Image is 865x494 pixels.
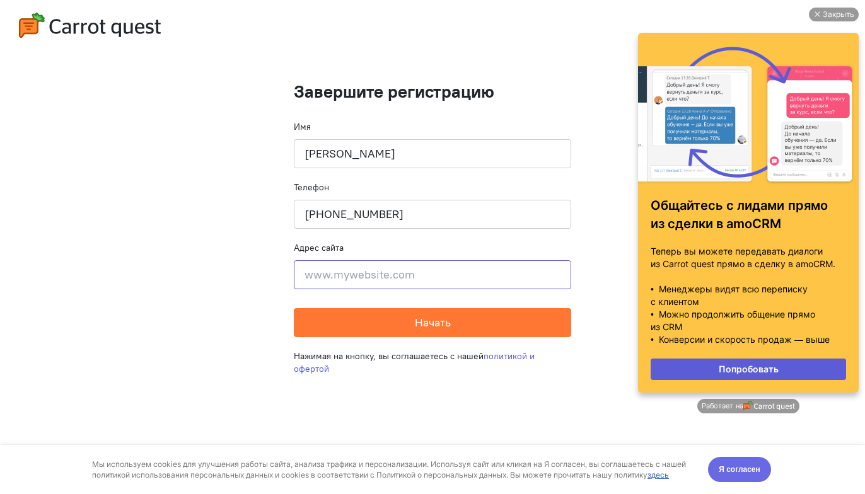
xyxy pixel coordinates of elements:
[647,25,669,35] a: здесь
[19,216,149,231] strong: из сделки в amoCRM
[191,8,223,21] div: Закрыть
[294,350,535,374] a: политикой и офертой
[294,241,344,254] label: Адрес сайта
[19,296,214,308] p: с клиентом
[92,14,694,35] div: Мы используем cookies для улучшения работы сайта, анализа трафика и персонализации. Используя сай...
[415,315,451,330] span: Начать
[294,308,571,337] button: Начать
[294,200,571,229] input: +79001110101
[112,401,163,411] img: logo
[19,321,214,333] p: из CRM
[19,13,161,38] img: carrot-quest-logo.svg
[19,333,214,346] p: • Конверсии и скорость продаж — выше
[708,12,771,37] button: Я согласен
[719,18,760,31] span: Я согласен
[294,82,571,101] h1: Завершите регистрацию
[66,399,167,413] a: Работает на
[19,359,214,380] a: Попробовать
[294,120,311,133] label: Имя
[19,283,214,296] p: • Менеджеры видят всю переписку
[156,198,196,213] strong: прямо
[294,260,571,289] input: www.mywebsite.com
[294,181,329,193] label: Телефон
[70,401,111,411] span: Работает на
[294,337,571,388] div: Нажимая на кнопку, вы соглашаетесь с нашей
[19,308,214,321] p: • Можно продолжить общение прямо
[19,198,153,213] strong: Общайтесь с лидами
[19,245,214,270] p: Теперь вы можете передавать диалоги из Carrot quest прямо в сделку в amoCRM.
[294,139,571,168] input: Ваше имя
